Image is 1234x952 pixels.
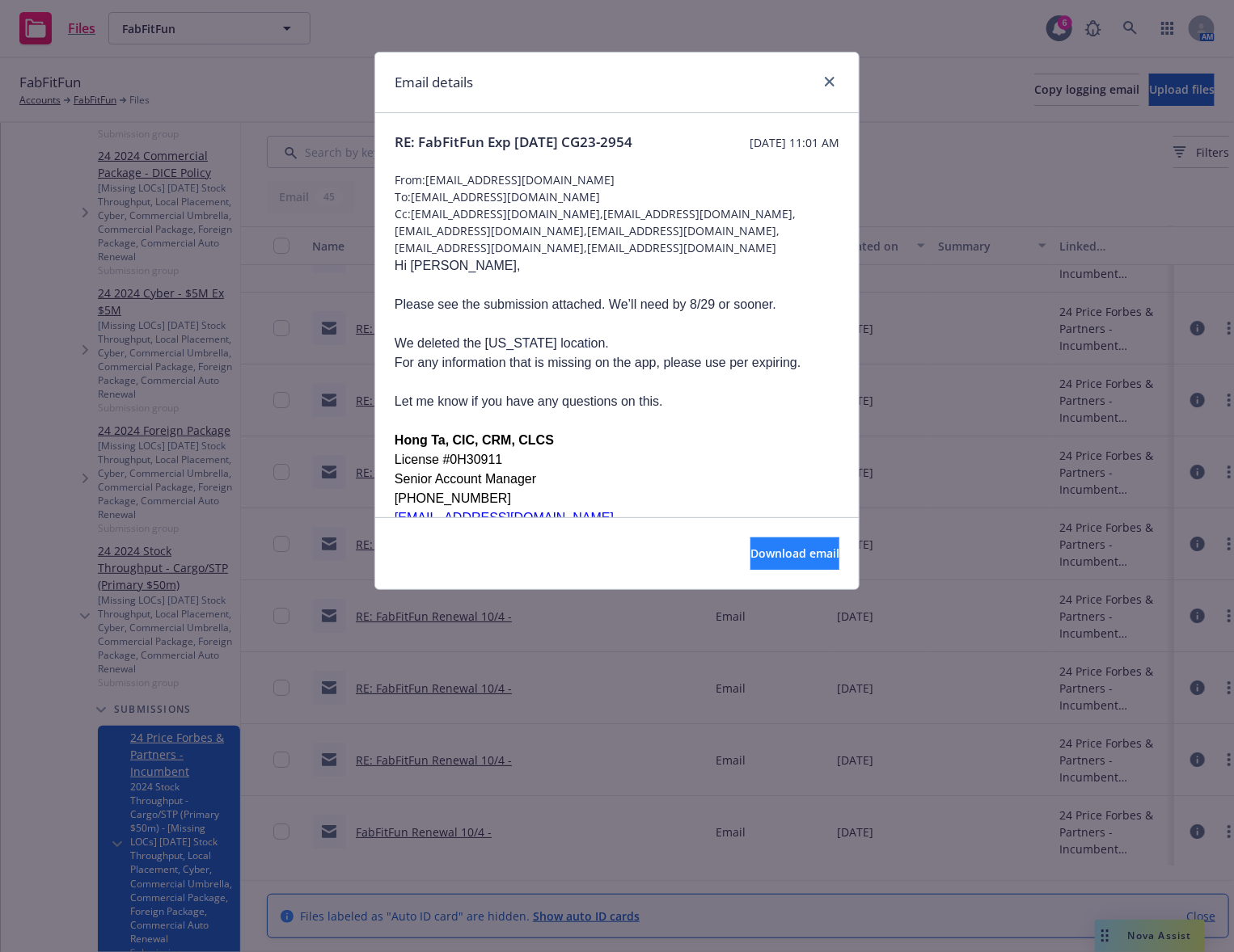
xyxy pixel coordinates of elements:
button: Download email [750,537,839,570]
span: For any information that is missing on the app, please use per expiring. [395,356,801,369]
span: [PHONE_NUMBER] [395,491,511,505]
span: From: [EMAIL_ADDRESS][DOMAIN_NAME] [395,171,839,188]
span: To: [EMAIL_ADDRESS][DOMAIN_NAME] [395,188,839,205]
span: Cc: [EMAIL_ADDRESS][DOMAIN_NAME],[EMAIL_ADDRESS][DOMAIN_NAME],[EMAIL_ADDRESS][DOMAIN_NAME],[EMAIL... [395,205,839,256]
span: Hong Ta, CIC, CRM, CLCS [395,433,554,447]
span: Download email [750,546,839,561]
span: Let me know if you have any questions on this. [395,394,663,408]
span: Senior Account Manager [395,472,536,486]
a: close [820,72,839,91]
span: [DATE] 11:01 AM [750,134,839,151]
span: We deleted the [US_STATE] location. [395,336,609,350]
span: RE: FabFitFun Exp [DATE] CG23-2954 [395,133,632,152]
span: License #0H30911 [395,453,502,466]
span: Please see the submission attached. We’ll need by 8/29 or sooner. [395,297,776,311]
span: Hi [PERSON_NAME], [395,259,521,272]
a: [EMAIL_ADDRESS][DOMAIN_NAME] [395,511,614,524]
h1: Email details [395,72,473,93]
